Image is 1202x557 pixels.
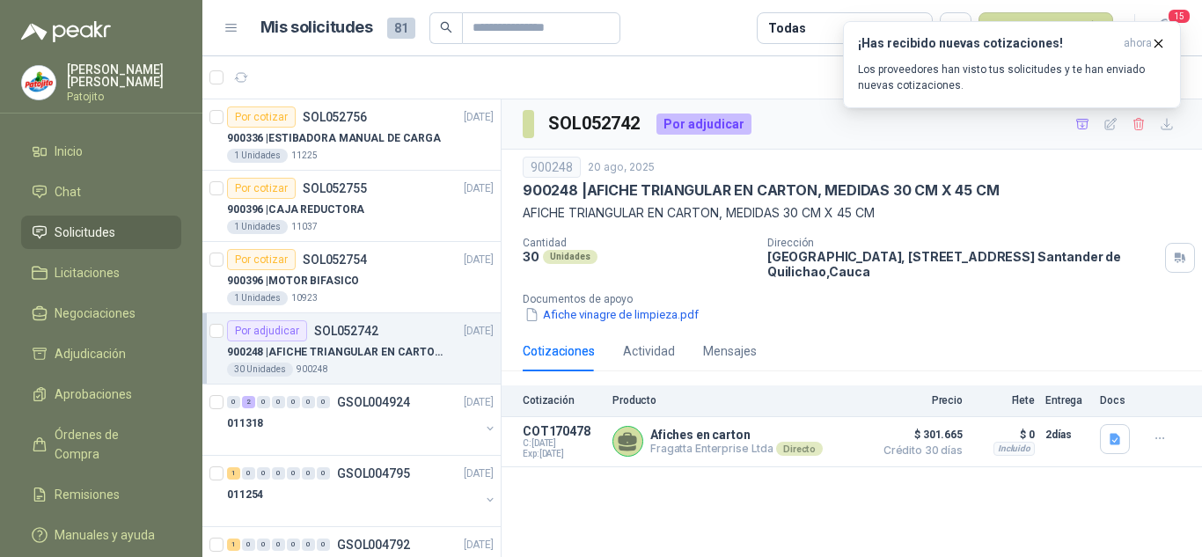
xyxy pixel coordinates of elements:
[55,304,136,323] span: Negociaciones
[767,237,1158,249] p: Dirección
[67,63,181,88] p: [PERSON_NAME] [PERSON_NAME]
[303,253,367,266] p: SOL052754
[272,396,285,408] div: 0
[272,467,285,480] div: 0
[55,525,155,545] span: Manuales y ayuda
[523,438,602,449] span: C: [DATE]
[227,220,288,234] div: 1 Unidades
[55,385,132,404] span: Aprobaciones
[303,111,367,123] p: SOL052756
[227,291,288,305] div: 1 Unidades
[1167,8,1191,25] span: 15
[55,263,120,282] span: Licitaciones
[55,344,126,363] span: Adjudicación
[523,424,602,438] p: COT170478
[464,323,494,340] p: [DATE]
[227,202,364,218] p: 900396 | CAJA REDUCTORA
[287,539,300,551] div: 0
[227,178,296,199] div: Por cotizar
[387,18,415,39] span: 81
[227,344,446,361] p: 900248 | AFICHE TRIANGULAR EN CARTON, MEDIDAS 30 CM X 45 CM
[67,92,181,102] p: Patojito
[242,396,255,408] div: 2
[227,539,240,551] div: 1
[317,467,330,480] div: 0
[21,337,181,370] a: Adjudicación
[767,249,1158,279] p: [GEOGRAPHIC_DATA], [STREET_ADDRESS] Santander de Quilichao , Cauca
[257,467,270,480] div: 0
[858,36,1117,51] h3: ¡Has recibido nuevas cotizaciones!
[858,62,1166,93] p: Los proveedores han visto tus solicitudes y te han enviado nuevas cotizaciones.
[303,182,367,194] p: SOL052755
[227,396,240,408] div: 0
[440,21,452,33] span: search
[1124,36,1152,51] span: ahora
[21,418,181,471] a: Órdenes de Compra
[523,181,1000,200] p: 900248 | AFICHE TRIANGULAR EN CARTON, MEDIDAS 30 CM X 45 CM
[227,106,296,128] div: Por cotizar
[875,424,963,445] span: $ 301.665
[21,216,181,249] a: Solicitudes
[257,539,270,551] div: 0
[875,394,963,407] p: Precio
[21,478,181,511] a: Remisiones
[523,394,602,407] p: Cotización
[1100,394,1135,407] p: Docs
[337,467,410,480] p: GSOL004795
[287,396,300,408] div: 0
[337,539,410,551] p: GSOL004792
[650,442,823,456] p: Fragatta Enterprise Ltda
[650,428,823,442] p: Afiches en carton
[202,99,501,171] a: Por cotizarSOL052756[DATE] 900336 |ESTIBADORA MANUAL DE CARGA1 Unidades11225
[1045,394,1089,407] p: Entrega
[55,182,81,202] span: Chat
[21,21,111,42] img: Logo peakr
[242,539,255,551] div: 0
[776,442,823,456] div: Directo
[523,157,581,178] div: 900248
[202,171,501,242] a: Por cotizarSOL052755[DATE] 900396 |CAJA REDUCTORA1 Unidades11037
[55,425,165,464] span: Órdenes de Compra
[242,467,255,480] div: 0
[588,159,655,176] p: 20 ago, 2025
[875,445,963,456] span: Crédito 30 días
[523,305,700,324] button: Afiche vinagre de limpieza.pdf
[523,237,753,249] p: Cantidad
[55,485,120,504] span: Remisiones
[464,180,494,197] p: [DATE]
[656,114,751,135] div: Por adjudicar
[464,394,494,411] p: [DATE]
[227,363,293,377] div: 30 Unidades
[302,396,315,408] div: 0
[257,396,270,408] div: 0
[973,424,1035,445] p: $ 0
[523,293,1195,305] p: Documentos de apoyo
[227,487,263,503] p: 011254
[612,394,864,407] p: Producto
[317,396,330,408] div: 0
[227,467,240,480] div: 1
[843,21,1181,108] button: ¡Has recibido nuevas cotizaciones!ahora Los proveedores han visto tus solicitudes y te han enviad...
[973,394,1035,407] p: Flete
[227,415,263,432] p: 011318
[302,467,315,480] div: 0
[523,449,602,459] span: Exp: [DATE]
[291,149,318,163] p: 11225
[464,252,494,268] p: [DATE]
[227,249,296,270] div: Por cotizar
[227,273,359,289] p: 900396 | MOTOR BIFASICO
[260,15,373,40] h1: Mis solicitudes
[297,363,328,377] p: 900248
[22,66,55,99] img: Company Logo
[523,249,539,264] p: 30
[291,220,318,234] p: 11037
[227,392,497,448] a: 0 2 0 0 0 0 0 GSOL004924[DATE] 011318
[227,320,307,341] div: Por adjudicar
[202,313,501,385] a: Por adjudicarSOL052742[DATE] 900248 |AFICHE TRIANGULAR EN CARTON, MEDIDAS 30 CM X 45 CM30 Unidade...
[543,250,597,264] div: Unidades
[21,256,181,289] a: Licitaciones
[317,539,330,551] div: 0
[21,518,181,552] a: Manuales y ayuda
[227,130,441,147] p: 900336 | ESTIBADORA MANUAL DE CARGA
[623,341,675,361] div: Actividad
